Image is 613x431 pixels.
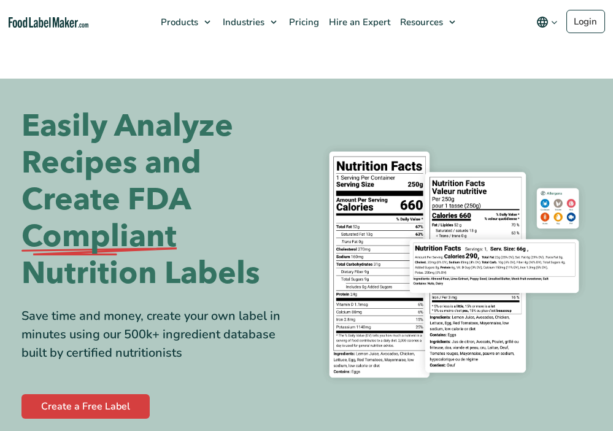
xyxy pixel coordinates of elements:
[21,307,298,362] div: Save time and money, create your own label in minutes using our 500k+ ingredient database built b...
[21,394,150,419] a: Create a Free Label
[157,16,199,28] span: Products
[325,16,391,28] span: Hire an Expert
[21,108,298,292] h1: Easily Analyze Recipes and Create FDA Nutrition Labels
[285,16,320,28] span: Pricing
[566,10,605,33] a: Login
[219,16,266,28] span: Industries
[21,219,177,255] span: Compliant
[9,17,88,28] a: Food Label Maker homepage
[396,16,444,28] span: Resources
[528,10,566,34] button: Change language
